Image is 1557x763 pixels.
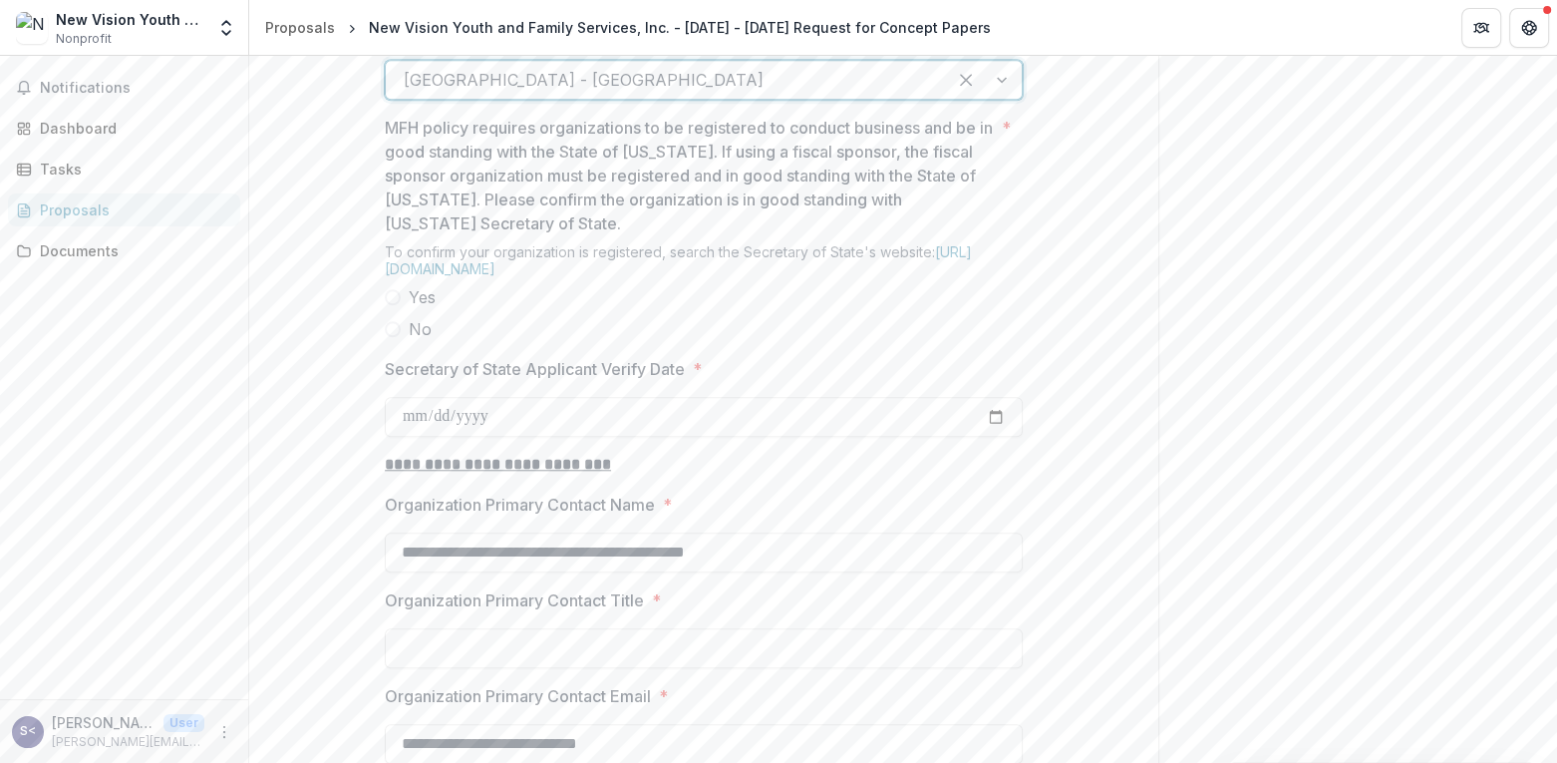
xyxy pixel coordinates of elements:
[257,13,343,42] a: Proposals
[8,234,240,267] a: Documents
[8,153,240,186] a: Tasks
[385,243,1023,285] div: To confirm your organization is registered, search the Secretary of State's website:
[265,17,335,38] div: Proposals
[52,733,204,751] p: [PERSON_NAME][EMAIL_ADDRESS][DOMAIN_NAME]
[212,8,240,48] button: Open entity switcher
[16,12,48,44] img: New Vision Youth and Family Services, Inc.
[40,118,224,139] div: Dashboard
[385,684,651,708] p: Organization Primary Contact Email
[40,159,224,180] div: Tasks
[409,317,432,341] span: No
[52,712,156,733] p: [PERSON_NAME] <[PERSON_NAME][EMAIL_ADDRESS][DOMAIN_NAME]>
[257,13,999,42] nav: breadcrumb
[409,285,436,309] span: Yes
[40,199,224,220] div: Proposals
[369,17,991,38] div: New Vision Youth and Family Services, Inc. - [DATE] - [DATE] Request for Concept Papers
[385,116,994,235] p: MFH policy requires organizations to be registered to conduct business and be in good standing wi...
[8,112,240,145] a: Dashboard
[163,714,204,732] p: User
[1509,8,1549,48] button: Get Help
[8,193,240,226] a: Proposals
[385,357,685,381] p: Secretary of State Applicant Verify Date
[385,588,644,612] p: Organization Primary Contact Title
[40,240,224,261] div: Documents
[56,9,204,30] div: New Vision Youth and Family Services, Inc.
[40,80,232,97] span: Notifications
[56,30,112,48] span: Nonprofit
[385,243,972,277] a: [URL][DOMAIN_NAME]
[950,64,982,96] div: Clear selected options
[8,72,240,104] button: Notifications
[212,720,236,744] button: More
[20,725,36,738] div: Shari Boxdorfer <shari@newvisioncounseling.com>
[1461,8,1501,48] button: Partners
[385,493,655,517] p: Organization Primary Contact Name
